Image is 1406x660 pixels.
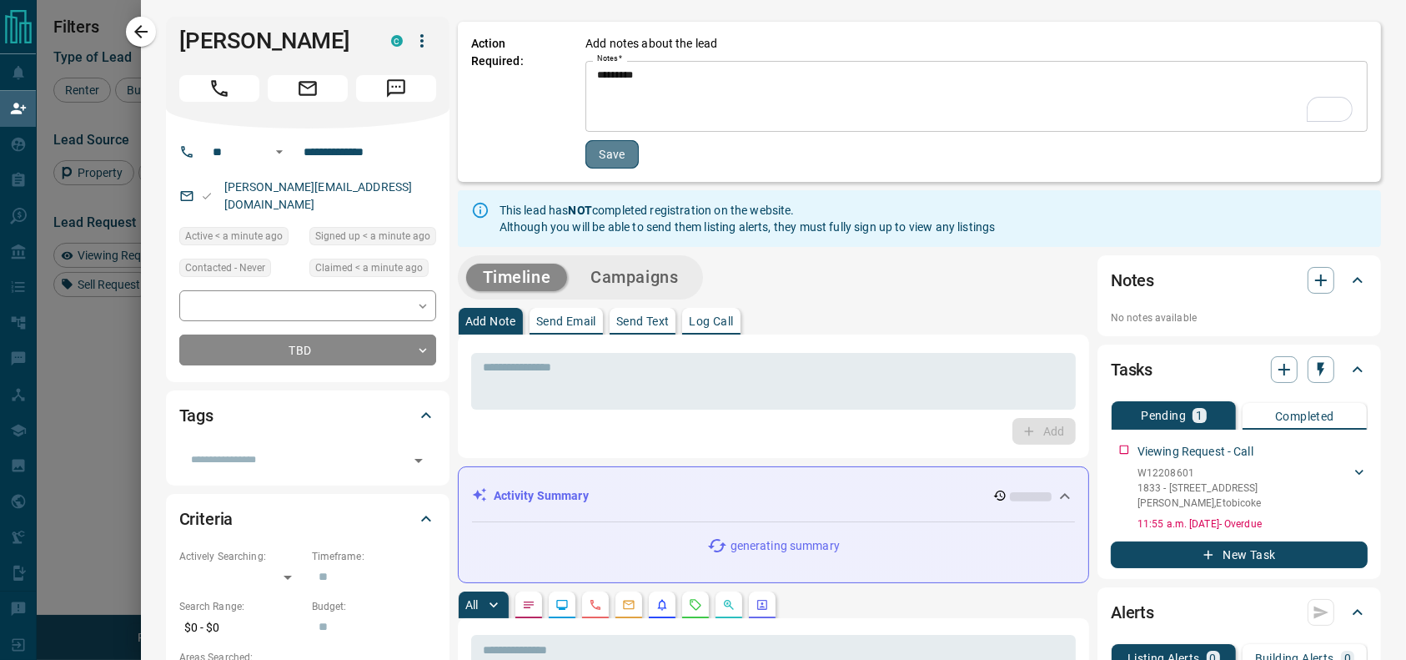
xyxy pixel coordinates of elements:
p: Send Email [536,315,596,327]
strong: NOT [569,204,592,217]
p: No notes available [1111,310,1368,325]
p: Activity Summary [494,487,589,505]
p: Pending [1141,410,1186,421]
div: This lead has completed registration on the website. Although you will be able to send them listi... [500,195,996,242]
button: Open [407,449,430,472]
div: Tue Aug 12 2025 [309,259,436,282]
div: Activity Summary [472,481,1075,511]
svg: Requests [689,598,702,612]
h2: Notes [1111,267,1154,294]
span: Call [179,75,259,102]
span: Claimed < a minute ago [315,259,423,276]
svg: Opportunities [722,598,736,612]
p: 11:55 a.m. [DATE] - Overdue [1137,516,1368,532]
button: Save [585,140,639,169]
label: Notes [597,53,622,64]
p: Send Text [616,315,670,327]
div: Tue Aug 12 2025 [179,227,301,250]
p: Add Note [465,315,516,327]
div: Tue Aug 12 2025 [309,227,436,250]
p: W12208601 [1137,466,1351,481]
span: Message [356,75,436,102]
p: Viewing Request - Call [1137,443,1253,461]
h2: Criteria [179,506,233,532]
a: [PERSON_NAME][EMAIL_ADDRESS][DOMAIN_NAME] [224,180,413,211]
svg: Notes [522,598,535,612]
p: 1833 - [STREET_ADDRESS][PERSON_NAME] , Etobicoke [1137,481,1351,511]
p: generating summary [731,537,840,555]
button: Timeline [466,264,568,291]
button: Campaigns [574,264,695,291]
svg: Calls [589,598,602,612]
button: Open [269,142,289,162]
div: TBD [179,335,436,365]
textarea: To enrich screen reader interactions, please activate Accessibility in Grammarly extension settings [597,68,1356,125]
div: Alerts [1111,592,1368,632]
svg: Listing Alerts [655,598,669,612]
p: Action Required: [471,35,561,169]
h2: Tasks [1111,356,1152,383]
div: W122086011833 - [STREET_ADDRESS][PERSON_NAME],Etobicoke [1137,462,1368,514]
p: 1 [1196,410,1203,421]
div: Notes [1111,260,1368,300]
h2: Tags [179,402,213,429]
span: Active < a minute ago [185,228,283,244]
p: Search Range: [179,599,304,614]
svg: Agent Actions [756,598,769,612]
h1: [PERSON_NAME] [179,28,366,54]
p: $0 - $0 [179,614,304,642]
p: Log Call [689,315,733,327]
div: Tasks [1111,350,1368,390]
p: All [465,599,479,611]
button: New Task [1111,542,1368,568]
span: Email [268,75,348,102]
h2: Alerts [1111,599,1154,626]
p: Actively Searching: [179,549,304,564]
div: Criteria [179,499,436,539]
div: condos.ca [391,35,403,47]
span: Signed up < a minute ago [315,228,430,244]
svg: Lead Browsing Activity [555,598,569,612]
svg: Email Valid [201,190,213,202]
p: Completed [1275,411,1334,422]
svg: Emails [622,598,635,612]
span: Contacted - Never [185,259,265,276]
div: Tags [179,395,436,436]
p: Timeframe: [312,549,436,564]
p: Budget: [312,599,436,614]
p: Add notes about the lead [585,35,717,53]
